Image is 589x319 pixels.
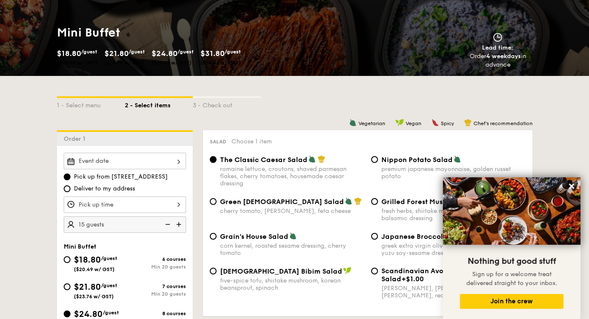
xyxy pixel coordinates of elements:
[565,179,578,193] button: Close
[401,275,424,283] span: +$1.00
[431,119,439,126] img: icon-spicy.37a8142b.svg
[178,49,194,55] span: /guest
[74,282,101,292] span: $21.80
[161,216,173,232] img: icon-reduce.1d2dbef1.svg
[460,52,536,69] div: Order in advance
[441,120,454,126] span: Spicy
[64,173,70,180] input: Pick up from [STREET_ADDRESS]
[220,267,342,275] span: [DEMOGRAPHIC_DATA] Bibim Salad
[220,277,364,291] div: five-spice tofu, shiitake mushroom, korean beansprout, spinach
[210,268,217,274] input: [DEMOGRAPHIC_DATA] Bibim Saladfive-spice tofu, shiitake mushroom, korean beansprout, spinach
[64,135,89,143] span: Order 1
[381,156,453,164] span: Nippon Potato Salad
[104,49,129,58] span: $21.80
[371,268,378,274] input: Scandinavian Avocado Prawn Salad+$1.00[PERSON_NAME], [PERSON_NAME], [PERSON_NAME], red onion
[125,98,193,110] div: 2 - Select items
[318,155,325,163] img: icon-chef-hat.a58ddaea.svg
[381,165,526,180] div: premium japanese mayonnaise, golden russet potato
[57,60,98,66] span: ($20.49 w/ GST)
[101,283,117,288] span: /guest
[152,60,192,66] span: ($27.03 w/ GST)
[468,256,556,266] span: Nothing but good stuff
[74,255,101,265] span: $18.80
[443,177,581,245] img: DSC07876-Edit02-Large.jpeg
[210,198,217,205] input: Green [DEMOGRAPHIC_DATA] Saladcherry tomato, [PERSON_NAME], feta cheese
[64,216,186,233] input: Number of guests
[381,232,463,241] span: Japanese Broccoli Slaw
[210,139,226,145] span: Salad
[173,216,186,232] img: icon-add.58712e84.svg
[74,173,168,181] span: Pick up from [STREET_ADDRESS]
[125,256,186,262] div: 6 courses
[152,49,178,58] span: $24.80
[486,53,521,60] strong: 4 weekdays
[220,242,364,257] div: corn kernel, roasted sesame dressing, cherry tomato
[57,49,81,58] span: $18.80
[345,197,352,205] img: icon-vegetarian.fe4039eb.svg
[371,198,378,205] input: Grilled Forest Mushroom Saladfresh herbs, shiitake mushroom, king oyster, balsamic dressing
[210,233,217,240] input: Grain's House Saladcorn kernel, roasted sesame dressing, cherry tomato
[200,49,225,58] span: $31.80
[466,271,557,287] span: Sign up for a welcome treat delivered straight to your inbox.
[74,294,114,299] span: ($23.76 w/ GST)
[74,266,115,272] span: ($20.49 w/ GST)
[395,119,404,126] img: icon-vegan.f8ff3823.svg
[125,291,186,297] div: Min 20 guests
[64,283,70,290] input: $21.80/guest($23.76 w/ GST)7 coursesMin 20 guests
[64,243,96,250] span: Mini Buffet
[381,207,526,222] div: fresh herbs, shiitake mushroom, king oyster, balsamic dressing
[349,119,357,126] img: icon-vegetarian.fe4039eb.svg
[220,156,307,164] span: The Classic Caesar Salad
[129,49,145,55] span: /guest
[220,165,364,187] div: romaine lettuce, croutons, shaved parmesan flakes, cherry tomatoes, housemade caesar dressing
[460,294,564,309] button: Join the crew
[193,98,261,110] div: 3 - Check out
[371,233,378,240] input: Japanese Broccoli Slawgreek extra virgin olive oil, kizami nori, ginger, yuzu soy-sesame dressing
[220,232,288,241] span: Grain's House Salad
[371,156,378,163] input: Nippon Potato Saladpremium japanese mayonnaise, golden russet potato
[354,197,362,205] img: icon-chef-hat.a58ddaea.svg
[289,232,297,240] img: icon-vegetarian.fe4039eb.svg
[64,196,186,213] input: Pick up time
[464,119,472,126] img: icon-chef-hat.a58ddaea.svg
[104,60,144,66] span: ($23.76 w/ GST)
[381,198,486,206] span: Grilled Forest Mushroom Salad
[57,25,291,40] h1: Mini Buffet
[57,98,125,110] div: 1 - Select menu
[200,60,241,66] span: ($34.66 w/ GST)
[220,207,364,215] div: cherry tomato, [PERSON_NAME], feta cheese
[74,185,135,193] span: Deliver to my address
[64,256,70,263] input: $18.80/guest($20.49 w/ GST)6 coursesMin 20 guests
[210,156,217,163] input: The Classic Caesar Saladromaine lettuce, croutons, shaved parmesan flakes, cherry tomatoes, house...
[482,44,513,51] span: Lead time:
[220,198,344,206] span: Green [DEMOGRAPHIC_DATA] Salad
[343,267,352,274] img: icon-vegan.f8ff3823.svg
[491,33,504,42] img: icon-clock.2db775ea.svg
[125,283,186,289] div: 7 courses
[64,185,70,192] input: Deliver to my address
[103,310,119,316] span: /guest
[381,242,526,257] div: greek extra virgin olive oil, kizami nori, ginger, yuzu soy-sesame dressing
[231,138,272,145] span: Choose 1 item
[358,120,385,126] span: Vegetarian
[225,49,241,55] span: /guest
[64,153,186,169] input: Event date
[381,267,485,283] span: Scandinavian Avocado Prawn Salad
[454,155,461,163] img: icon-vegetarian.fe4039eb.svg
[125,264,186,270] div: Min 20 guests
[406,120,421,126] span: Vegan
[473,120,533,126] span: Chef's recommendation
[101,255,117,261] span: /guest
[381,285,526,299] div: [PERSON_NAME], [PERSON_NAME], [PERSON_NAME], red onion
[125,311,186,316] div: 8 courses
[81,49,97,55] span: /guest
[64,311,70,317] input: $24.80/guest($27.03 w/ GST)8 coursesMin 15 guests
[308,155,316,163] img: icon-vegetarian.fe4039eb.svg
